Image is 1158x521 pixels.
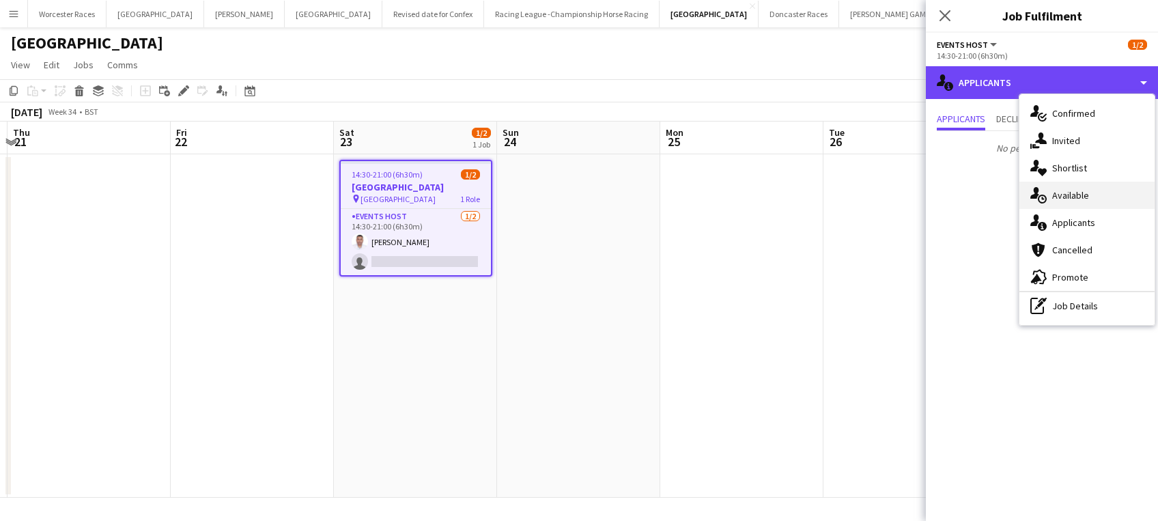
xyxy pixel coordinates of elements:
h3: Job Fulfilment [926,7,1158,25]
button: [GEOGRAPHIC_DATA] [285,1,382,27]
button: [PERSON_NAME] [204,1,285,27]
div: Available [1019,182,1155,209]
span: Edit [44,59,59,71]
span: Fri [176,126,187,139]
span: 21 [11,134,30,150]
span: Thu [13,126,30,139]
app-job-card: 14:30-21:00 (6h30m)1/2[GEOGRAPHIC_DATA] [GEOGRAPHIC_DATA]1 RoleEvents Host1/214:30-21:00 (6h30m)[... [339,160,492,277]
span: 24 [500,134,519,150]
h3: [GEOGRAPHIC_DATA] [341,181,491,193]
span: 26 [827,134,845,150]
span: Comms [107,59,138,71]
span: 25 [664,134,683,150]
button: [GEOGRAPHIC_DATA] [660,1,759,27]
span: 1/2 [472,128,491,138]
div: 1 Job [472,139,490,150]
button: Revised date for Confex [382,1,484,27]
span: 22 [174,134,187,150]
button: Doncaster Races [759,1,839,27]
button: Worcester Races [28,1,107,27]
span: [GEOGRAPHIC_DATA] [361,194,436,204]
span: 14:30-21:00 (6h30m) [352,169,423,180]
span: Week 34 [45,107,79,117]
span: 1 Role [460,194,480,204]
h1: [GEOGRAPHIC_DATA] [11,33,163,53]
div: Promote [1019,264,1155,291]
div: Shortlist [1019,154,1155,182]
span: Sat [339,126,354,139]
div: [DATE] [11,105,42,119]
span: View [11,59,30,71]
button: Racing League -Championship Horse Racing [484,1,660,27]
span: 1/2 [461,169,480,180]
div: 14:30-21:00 (6h30m) [937,51,1147,61]
button: Events Host [937,40,999,50]
div: BST [85,107,98,117]
div: Invited [1019,127,1155,154]
a: Edit [38,56,65,74]
a: Comms [102,56,143,74]
button: [PERSON_NAME] GAMING Ltd [839,1,963,27]
a: Jobs [68,56,99,74]
app-card-role: Events Host1/214:30-21:00 (6h30m)[PERSON_NAME] [341,209,491,275]
span: Applicants [937,114,985,124]
div: Cancelled [1019,236,1155,264]
button: [GEOGRAPHIC_DATA] [107,1,204,27]
span: Mon [666,126,683,139]
span: Declined [996,114,1034,124]
div: Confirmed [1019,100,1155,127]
span: Tue [829,126,845,139]
span: 23 [337,134,354,150]
span: Events Host [937,40,988,50]
div: Job Details [1019,292,1155,320]
span: Sun [503,126,519,139]
p: No pending applicants [926,137,1158,160]
div: Applicants [1019,209,1155,236]
span: 1/2 [1128,40,1147,50]
span: Jobs [73,59,94,71]
div: Applicants [926,66,1158,99]
a: View [5,56,36,74]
